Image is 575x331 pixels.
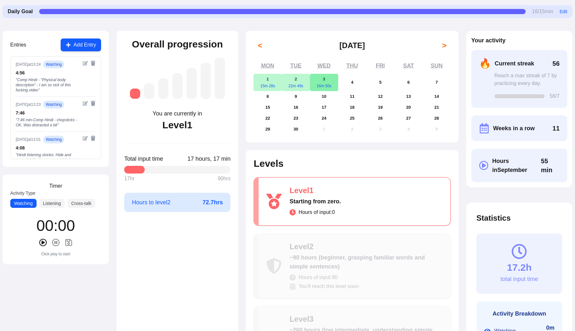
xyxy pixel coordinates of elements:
abbr: September 24, 2025 [322,116,326,121]
button: Edit entry [83,136,88,141]
span: > [442,40,447,51]
h2: Your activity [471,36,567,45]
button: September 18, 2025 [338,102,366,113]
div: Level 3: ~260 hours (low intermediate, understanding simple conversations) [158,78,168,99]
abbr: October 5, 2025 [435,127,438,132]
div: Starting from zero. [289,197,442,206]
div: ~90 hours (beginner, grasping familiar words and simple sentences) [289,253,442,271]
button: September 7, 2025 [423,74,451,91]
div: You are currently in [153,109,202,118]
abbr: Tuesday [290,63,301,69]
abbr: October 1, 2025 [323,127,325,132]
button: September 1, 202515m 28s [253,74,282,91]
div: [DATE] at 13:23 [16,102,41,107]
div: " Comp Hindi - "Physical body description" - I am so sick of this fucking video " [16,77,80,93]
span: 🔥 [479,58,491,69]
button: September 20, 2025 [394,102,423,113]
abbr: October 2, 2025 [351,127,353,132]
div: Level 1 [162,119,192,131]
button: September 22, 2025 [253,113,282,124]
div: Level 6: ~1,750 hours (advanced, understanding native media with effort) [201,63,211,99]
abbr: September 15, 2025 [265,105,270,110]
button: October 1, 2025 [310,124,338,135]
abbr: September 26, 2025 [378,116,383,121]
button: > [438,39,451,52]
div: 4 : 08 [16,145,80,151]
abbr: September 17, 2025 [322,105,326,110]
button: September 10, 2025 [310,91,338,102]
div: 16m 50s [310,83,338,89]
button: September 30, 2025 [282,124,310,135]
abbr: October 3, 2025 [379,127,382,132]
span: Click to toggle between decimal and time format [541,157,560,174]
button: September 26, 2025 [366,113,394,124]
div: Level 3 [289,314,442,324]
button: September 17, 2025 [310,102,338,113]
button: Edit [560,8,567,15]
span: 17 hr [124,175,134,182]
button: < [253,39,266,52]
div: 00 : 00 [37,218,75,233]
button: September 8, 2025 [253,91,282,102]
abbr: September 29, 2025 [265,127,270,132]
span: < [258,40,262,51]
abbr: September 12, 2025 [378,94,383,99]
button: September 27, 2025 [394,113,423,124]
abbr: September 3, 2025 [323,77,325,81]
abbr: September 28, 2025 [434,116,439,121]
span: Weeks in a row [493,124,535,133]
div: Level 1: Starting from zero. [130,89,140,99]
div: total input time [501,275,538,284]
span: 56 [553,59,560,68]
button: October 3, 2025 [366,124,394,135]
button: September 6, 2025 [394,74,423,91]
button: Delete entry [90,101,96,106]
button: October 2, 2025 [338,124,366,135]
button: September 16, 2025 [282,102,310,113]
button: September 29, 2025 [253,124,282,135]
h2: Overall progression [132,38,223,50]
button: September 2, 202522m 49s [282,74,310,91]
div: Level 7: ~2,625 hours (near-native, understanding most media and conversations fluently) [215,58,225,99]
abbr: September 22, 2025 [265,116,270,121]
button: September 24, 2025 [310,113,338,124]
button: October 4, 2025 [394,124,423,135]
abbr: Thursday [347,63,358,69]
h3: Entries [10,41,26,49]
abbr: September 6, 2025 [407,80,409,85]
div: [DATE] at 13:01 [16,137,41,142]
div: 15m 28s [253,83,282,89]
span: Current streak [495,59,534,68]
span: Hours of input: 90 [298,274,338,281]
div: 4 : 56 [16,70,80,76]
button: October 5, 2025 [423,124,451,135]
button: Watching [10,199,37,208]
abbr: September 4, 2025 [351,80,353,85]
button: September 21, 2025 [423,102,451,113]
abbr: September 5, 2025 [379,80,382,85]
span: watching [43,61,64,68]
div: Level 2 [289,242,442,252]
div: 22m 49s [282,83,310,89]
div: 17.2h [507,262,532,273]
span: You'll reach this level soon [298,283,358,290]
abbr: September 30, 2025 [294,127,298,132]
button: Add Entry [61,38,101,51]
abbr: September 7, 2025 [435,80,438,85]
div: Level 4: ~525 hours (intermediate, understanding more complex conversations) [172,73,183,99]
span: 72.7 hrs [202,198,223,207]
div: Click play to start [41,251,70,257]
abbr: Monday [261,63,274,69]
h2: Statistics [476,213,562,223]
abbr: September 1, 2025 [267,77,269,81]
button: September 15, 2025 [253,102,282,113]
abbr: Sunday [431,63,442,69]
button: Edit entry [83,101,88,106]
abbr: September 27, 2025 [406,116,411,121]
button: September 5, 2025 [366,74,394,91]
div: Level 1 [289,185,442,196]
abbr: Wednesday [317,63,330,69]
h2: Levels [253,158,451,169]
button: September 28, 2025 [423,113,451,124]
abbr: Friday [376,63,385,69]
